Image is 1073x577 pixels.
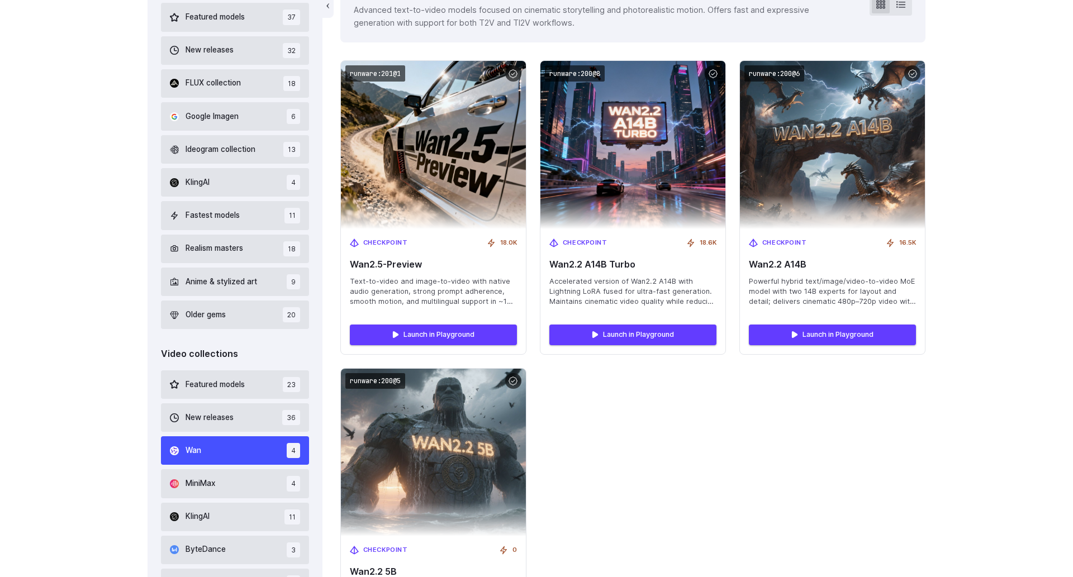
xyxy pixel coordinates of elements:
span: Wan2.2 A14B [749,259,916,270]
button: Wan 4 [161,436,309,465]
span: 11 [284,208,300,223]
span: 20 [283,307,300,322]
span: Wan2.2 A14B Turbo [549,259,716,270]
span: Wan2.2 5B [350,566,517,577]
span: 6 [287,109,300,124]
code: runware:201@1 [345,65,405,82]
span: Accelerated version of Wan2.2 A14B with Lightning LoRA fused for ultra-fast generation. Maintains... [549,276,716,307]
p: Advanced text-to-video models focused on cinematic storytelling and photorealistic motion. Offers... [354,3,852,29]
span: 0 [512,545,517,555]
button: Anime & stylized art 9 [161,268,309,296]
img: Wan2.2 5B [341,369,526,537]
a: Launch in Playground [549,325,716,345]
span: Checkpoint [363,545,408,555]
span: 11 [284,509,300,524]
span: Google Imagen [186,111,239,123]
span: 23 [283,377,300,392]
span: 18.6K [700,238,716,248]
button: ByteDance 3 [161,536,309,564]
span: ByteDance [186,543,226,556]
button: KlingAI 4 [161,168,309,197]
span: New releases [186,44,234,56]
button: Realism masters 18 [161,235,309,263]
span: MiniMax [186,478,215,490]
span: Wan [186,445,201,457]
button: New releases 36 [161,403,309,432]
button: Google Imagen 6 [161,102,309,131]
span: Checkpoint [563,238,607,248]
span: Ideogram collection [186,144,255,156]
button: FLUX collection 18 [161,69,309,98]
span: 4 [287,476,300,491]
span: Featured models [186,11,245,23]
span: 18.0K [500,238,517,248]
span: 37 [283,9,300,25]
span: Checkpoint [762,238,807,248]
span: Wan2.5-Preview [350,259,517,270]
button: MiniMax 4 [161,469,309,498]
button: KlingAI 11 [161,503,309,531]
span: Anime & stylized art [186,276,257,288]
span: KlingAI [186,511,210,523]
span: 18 [283,76,300,91]
span: Text-to-video and image-to-video with native audio generation, strong prompt adherence, smooth mo... [350,276,517,307]
img: Wan2.2 A14B [740,61,925,229]
span: KlingAI [186,177,210,189]
span: 4 [287,175,300,190]
span: 3 [287,542,300,557]
span: Realism masters [186,242,243,255]
code: runware:200@6 [744,65,804,82]
span: 13 [283,142,300,157]
img: Wan2.2 A14B Turbo [540,61,725,229]
a: Launch in Playground [749,325,916,345]
span: FLUX collection [186,77,241,89]
span: 9 [287,274,300,289]
a: Launch in Playground [350,325,517,345]
button: New releases 32 [161,36,309,65]
span: 36 [282,410,300,425]
button: Featured models 23 [161,370,309,399]
code: runware:200@5 [345,373,405,389]
button: Fastest models 11 [161,201,309,230]
button: Older gems 20 [161,301,309,329]
span: 18 [283,241,300,256]
button: Featured models 37 [161,3,309,31]
button: Ideogram collection 13 [161,135,309,164]
span: Older gems [186,309,226,321]
span: 16.5K [899,238,916,248]
span: Fastest models [186,209,240,222]
span: 32 [283,43,300,58]
span: Featured models [186,379,245,391]
code: runware:200@8 [545,65,605,82]
span: Powerful hybrid text/image/video-to-video MoE model with two 14B experts for layout and detail; d... [749,276,916,307]
span: Checkpoint [363,238,408,248]
span: 4 [287,443,300,458]
img: Wan2.5-Preview [341,61,526,229]
span: New releases [186,412,234,424]
div: Video collections [161,347,309,361]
